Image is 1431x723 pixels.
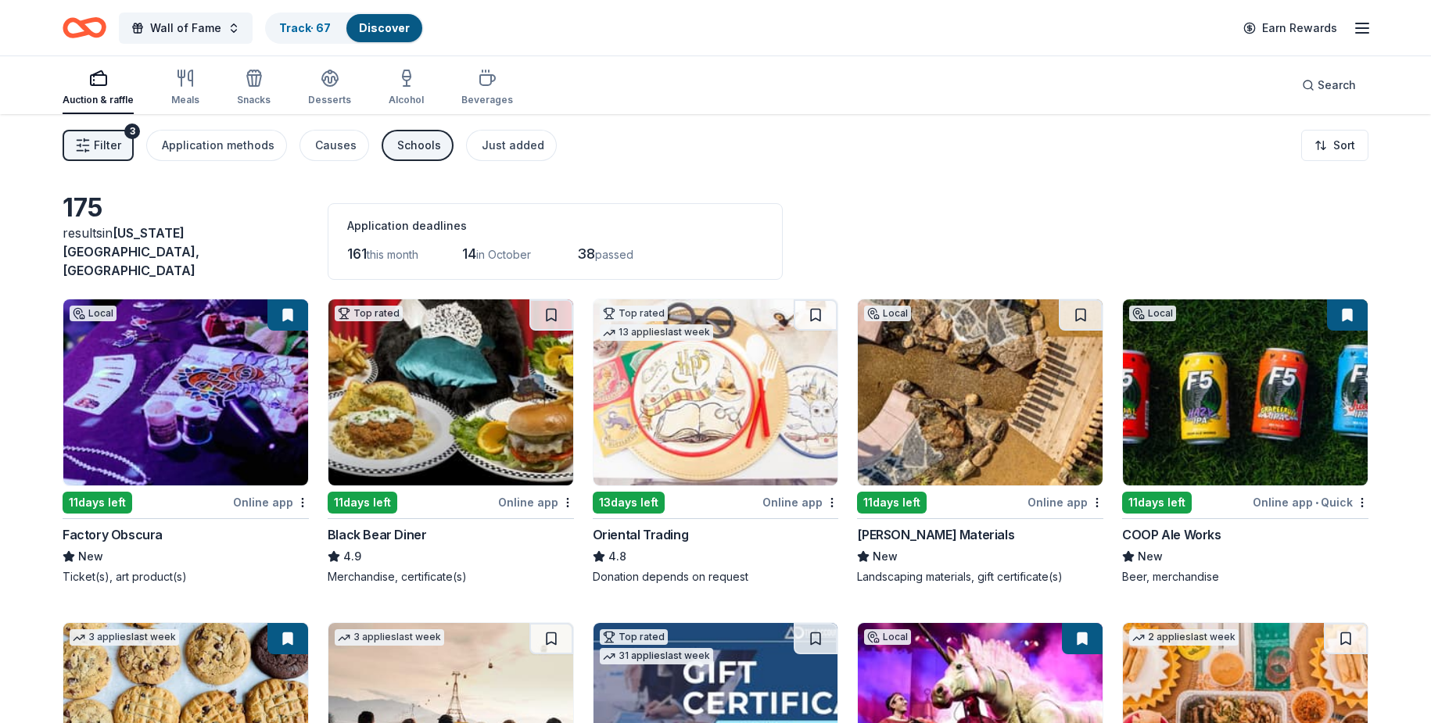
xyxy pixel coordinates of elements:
span: New [1138,547,1163,566]
div: Online app [1028,492,1103,512]
div: 11 days left [63,492,132,514]
button: Search [1289,70,1368,101]
img: Image for COOP Ale Works [1123,299,1368,485]
div: Top rated [335,306,403,321]
a: Image for Black Bear DinerTop rated11days leftOnline appBlack Bear Diner4.9Merchandise, certifica... [328,299,574,585]
a: Discover [359,21,410,34]
a: Home [63,9,106,46]
div: Beverages [461,94,513,106]
div: Auction & raffle [63,94,134,106]
button: Schools [382,130,454,161]
div: Online app Quick [1253,492,1368,512]
span: 4.8 [608,547,626,566]
div: Online app [498,492,574,512]
div: Application deadlines [347,217,763,235]
div: 13 applies last week [600,324,713,341]
span: in October [476,248,531,261]
div: Just added [482,136,544,155]
div: 3 applies last week [335,629,444,646]
div: Local [70,306,117,321]
span: Search [1318,76,1356,95]
div: Ticket(s), art product(s) [63,569,309,585]
button: Filter3 [63,130,134,161]
button: Track· 67Discover [265,13,424,44]
button: Alcohol [389,63,424,114]
div: Alcohol [389,94,424,106]
span: in [63,225,199,278]
span: Wall of Fame [150,19,221,38]
img: Image for Black Bear Diner [328,299,573,485]
button: Application methods [146,130,287,161]
div: Meals [171,94,199,106]
button: Wall of Fame [119,13,253,44]
div: 11 days left [1122,492,1192,514]
a: Image for Minick MaterialsLocal11days leftOnline app[PERSON_NAME] MaterialsNewLandscaping materia... [857,299,1103,585]
span: New [873,547,898,566]
button: Beverages [461,63,513,114]
span: this month [367,248,418,261]
div: 13 days left [593,492,665,514]
div: results [63,224,309,280]
div: 3 [124,123,140,139]
div: Black Bear Diner [328,525,427,544]
div: 2 applies last week [1129,629,1239,646]
span: 4.9 [343,547,361,566]
span: 38 [577,245,595,262]
button: Causes [299,130,369,161]
div: Oriental Trading [593,525,689,544]
button: Just added [466,130,557,161]
span: Filter [94,136,121,155]
div: 3 applies last week [70,629,179,646]
div: Desserts [308,94,351,106]
button: Auction & raffle [63,63,134,114]
div: Local [864,306,911,321]
div: 11 days left [857,492,927,514]
button: Meals [171,63,199,114]
div: 31 applies last week [600,648,713,664]
a: Earn Rewards [1234,14,1347,42]
a: Image for COOP Ale WorksLocal11days leftOnline app•QuickCOOP Ale WorksNewBeer, merchandise [1122,299,1368,585]
div: Factory Obscura [63,525,163,544]
div: Merchandise, certificate(s) [328,569,574,585]
div: Top rated [600,629,668,645]
span: 161 [347,245,367,262]
div: Local [864,629,911,645]
button: Snacks [237,63,271,114]
div: Donation depends on request [593,569,839,585]
div: Local [1129,306,1176,321]
a: Track· 67 [279,21,331,34]
div: Schools [397,136,441,155]
button: Desserts [308,63,351,114]
div: 175 [63,192,309,224]
div: Landscaping materials, gift certificate(s) [857,569,1103,585]
div: Application methods [162,136,274,155]
div: 11 days left [328,492,397,514]
div: Top rated [600,306,668,321]
button: Sort [1301,130,1368,161]
div: Online app [762,492,838,512]
div: COOP Ale Works [1122,525,1221,544]
div: [PERSON_NAME] Materials [857,525,1014,544]
span: New [78,547,103,566]
a: Image for Factory ObscuraLocal11days leftOnline appFactory ObscuraNewTicket(s), art product(s) [63,299,309,585]
div: Snacks [237,94,271,106]
div: Causes [315,136,357,155]
img: Image for Oriental Trading [594,299,838,485]
span: passed [595,248,633,261]
img: Image for Factory Obscura [63,299,308,485]
div: Beer, merchandise [1122,569,1368,585]
span: • [1315,496,1318,509]
span: 14 [462,245,476,262]
div: Online app [233,492,309,512]
img: Image for Minick Materials [858,299,1103,485]
span: [US_STATE][GEOGRAPHIC_DATA], [GEOGRAPHIC_DATA] [63,225,199,278]
span: Sort [1333,136,1355,155]
a: Image for Oriental TradingTop rated13 applieslast week13days leftOnline appOriental Trading4.8Don... [593,299,839,585]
